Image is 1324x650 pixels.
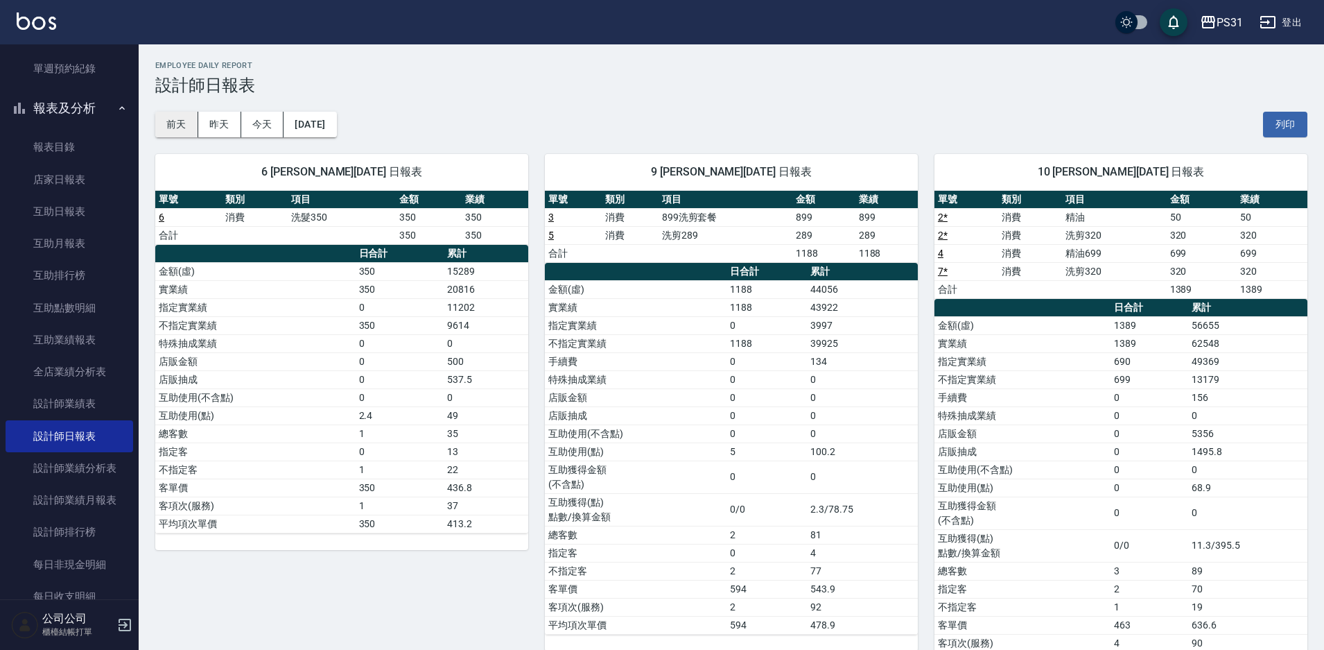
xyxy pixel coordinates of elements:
td: 0/0 [1110,529,1188,562]
td: 899 [855,208,918,226]
th: 業績 [855,191,918,209]
td: 0 [356,298,444,316]
td: 15289 [444,262,528,280]
td: 合計 [545,244,602,262]
td: 不指定客 [545,562,726,580]
td: 平均項次單價 [155,515,356,533]
td: 134 [807,352,918,370]
td: 0/0 [726,493,807,526]
table: a dense table [545,263,918,635]
td: 0 [726,370,807,388]
td: 0 [1110,443,1188,461]
td: 消費 [998,262,1062,280]
td: 0 [1110,388,1188,407]
td: 店販金額 [155,352,356,370]
td: 精油 [1062,208,1166,226]
td: 互助獲得(點) 點數/換算金額 [545,493,726,526]
th: 業績 [1237,191,1307,209]
a: 設計師業績月報表 [6,484,133,516]
th: 金額 [792,191,855,209]
a: 單週預約紀錄 [6,53,133,85]
td: 413.2 [444,515,528,533]
td: 289 [792,226,855,244]
td: 5 [726,443,807,461]
td: 0 [1110,461,1188,479]
td: 11202 [444,298,528,316]
a: 互助點數明細 [6,292,133,324]
td: 客單價 [155,479,356,497]
span: 9 [PERSON_NAME][DATE] 日報表 [561,165,901,179]
td: 62548 [1188,334,1307,352]
td: 洗剪289 [659,226,793,244]
th: 類別 [998,191,1062,209]
img: Person [11,611,39,639]
a: 互助月報表 [6,228,133,259]
td: 1 [356,497,444,515]
td: 350 [356,515,444,533]
td: 精油699 [1062,244,1166,262]
td: 消費 [998,244,1062,262]
td: 77 [807,562,918,580]
td: 互助使用(不含點) [155,388,356,407]
td: 320 [1167,226,1237,244]
button: 昨天 [198,112,241,137]
td: 478.9 [807,616,918,634]
td: 2 [726,598,807,616]
td: 0 [356,443,444,461]
td: 1389 [1110,316,1188,334]
h5: 公司公司 [42,612,113,626]
td: 洗髮350 [288,208,396,226]
th: 金額 [396,191,462,209]
td: 0 [726,352,807,370]
td: 互助使用(點) [155,407,356,425]
td: 0 [356,370,444,388]
td: 350 [356,316,444,334]
td: 1188 [792,244,855,262]
td: 690 [1110,352,1188,370]
a: 6 [159,212,164,223]
td: 客項次(服務) [545,598,726,616]
div: PS31 [1217,14,1243,31]
td: 37 [444,497,528,515]
button: PS31 [1194,8,1248,37]
td: 實業績 [545,298,726,316]
td: 金額(虛) [155,262,356,280]
td: 消費 [998,208,1062,226]
td: 不指定實業績 [155,316,356,334]
table: a dense table [155,191,528,245]
a: 互助日報表 [6,196,133,228]
th: 類別 [222,191,288,209]
th: 單號 [934,191,998,209]
th: 日合計 [356,245,444,263]
td: 手續費 [545,352,726,370]
td: 0 [1110,479,1188,497]
h3: 設計師日報表 [155,76,1307,95]
td: 3 [1110,562,1188,580]
td: 消費 [602,226,659,244]
a: 每日非現金明細 [6,549,133,581]
a: 互助業績報表 [6,324,133,356]
td: 互助獲得金額 (不含點) [934,497,1110,529]
td: 0 [807,388,918,407]
td: 消費 [602,208,659,226]
th: 金額 [1167,191,1237,209]
td: 543.9 [807,580,918,598]
th: 項目 [1062,191,1166,209]
td: 49 [444,407,528,425]
td: 1188 [726,298,807,316]
td: 899洗剪套餐 [659,208,793,226]
td: 594 [726,580,807,598]
td: 594 [726,616,807,634]
a: 4 [938,248,943,259]
td: 客單價 [545,580,726,598]
td: 0 [1110,425,1188,443]
td: 20816 [444,280,528,298]
td: 0 [807,370,918,388]
button: 前天 [155,112,198,137]
td: 0 [726,316,807,334]
td: 1188 [726,334,807,352]
td: 不指定實業績 [934,370,1110,388]
a: 全店業績分析表 [6,356,133,388]
button: save [1160,8,1187,36]
td: 指定實業績 [155,298,356,316]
